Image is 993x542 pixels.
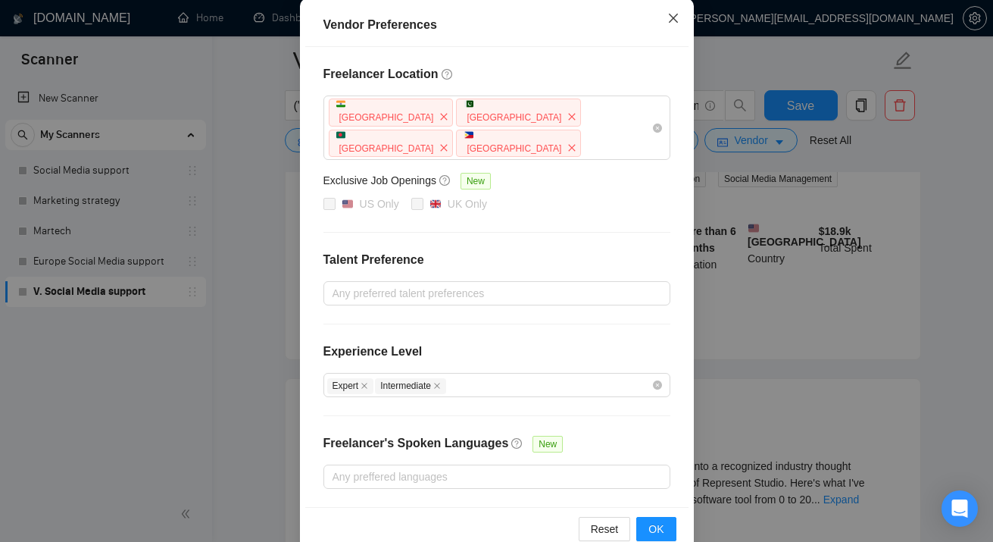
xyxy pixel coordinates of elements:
h5: Exclusive Job Openings [323,172,436,189]
span: question-circle [442,68,454,80]
span: OK [648,521,664,537]
div: Open Intercom Messenger [941,490,978,527]
span: question-circle [511,437,523,450]
span: close [436,139,452,156]
span: [GEOGRAPHIC_DATA] [339,143,434,153]
div: US Only [360,196,399,212]
span: New [532,436,563,453]
span: [GEOGRAPHIC_DATA] [339,112,434,123]
span: close [667,12,679,24]
span: close [564,139,580,156]
button: OK [636,517,676,541]
div: Vendor Preferences [323,16,670,34]
span: close-circle [653,124,662,133]
span: close [433,382,441,390]
span: [GEOGRAPHIC_DATA] [467,112,561,123]
h4: Talent Preference [323,251,670,269]
img: 🇺🇸 [342,199,353,209]
span: question-circle [439,174,451,186]
h4: Experience Level [323,343,423,361]
span: Intermediate [375,378,446,394]
span: [GEOGRAPHIC_DATA] [467,143,561,153]
h4: Freelancer's Spoken Languages [323,434,509,453]
div: UK Only [448,196,487,212]
img: 🇵🇰 [464,99,473,108]
span: Expert [327,378,374,394]
span: close-circle [653,381,662,390]
span: close [361,382,368,390]
img: 🇬🇧 [430,199,441,209]
img: 🇧🇩 [336,130,345,139]
span: close [564,108,580,125]
span: close [436,108,452,125]
img: 🇮🇳 [336,99,345,108]
span: Reset [591,521,619,537]
button: Reset [579,517,631,541]
h4: Freelancer Location [323,65,670,83]
img: 🇵🇭 [464,130,473,139]
span: New [461,173,491,190]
